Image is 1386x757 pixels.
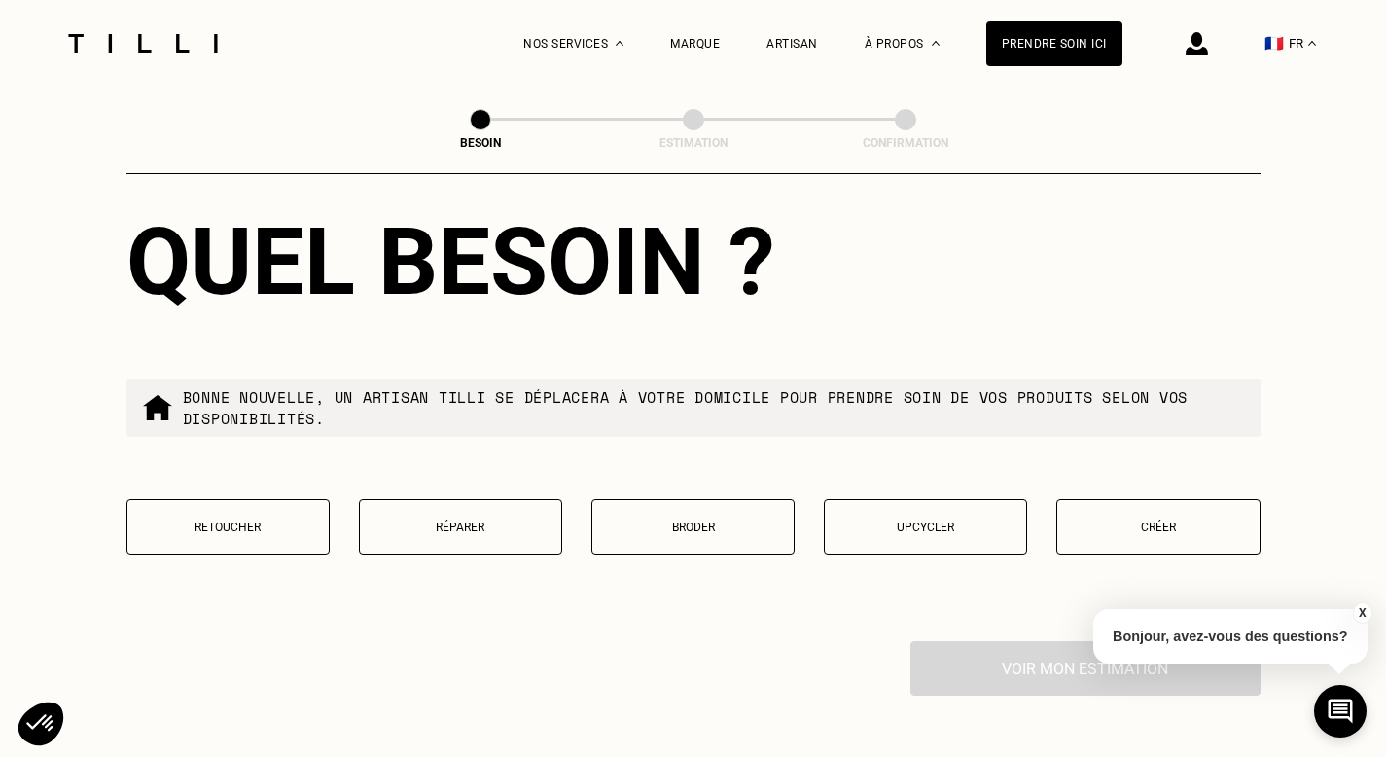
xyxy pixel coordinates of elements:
[383,136,578,150] div: Besoin
[824,499,1027,555] button: Upcycler
[591,499,795,555] button: Broder
[1067,521,1249,534] p: Créer
[370,521,551,534] p: Réparer
[137,521,319,534] p: Retoucher
[932,41,940,46] img: Menu déroulant à propos
[1186,32,1208,55] img: icône connexion
[986,21,1122,66] a: Prendre soin ici
[1056,499,1260,555] button: Créer
[766,37,818,51] a: Artisan
[61,34,225,53] img: Logo du service de couturière Tilli
[1264,34,1284,53] span: 🇫🇷
[126,499,330,555] button: Retoucher
[602,521,784,534] p: Broder
[808,136,1003,150] div: Confirmation
[596,136,791,150] div: Estimation
[126,207,1261,316] div: Quel besoin ?
[1308,41,1316,46] img: menu déroulant
[183,386,1245,429] p: Bonne nouvelle, un artisan tilli se déplacera à votre domicile pour prendre soin de vos produits ...
[835,521,1016,534] p: Upcycler
[1352,602,1371,624] button: X
[1093,609,1368,664] p: Bonjour, avez-vous des questions?
[359,499,562,555] button: Réparer
[142,392,173,423] img: commande à domicile
[670,37,720,51] a: Marque
[616,41,623,46] img: Menu déroulant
